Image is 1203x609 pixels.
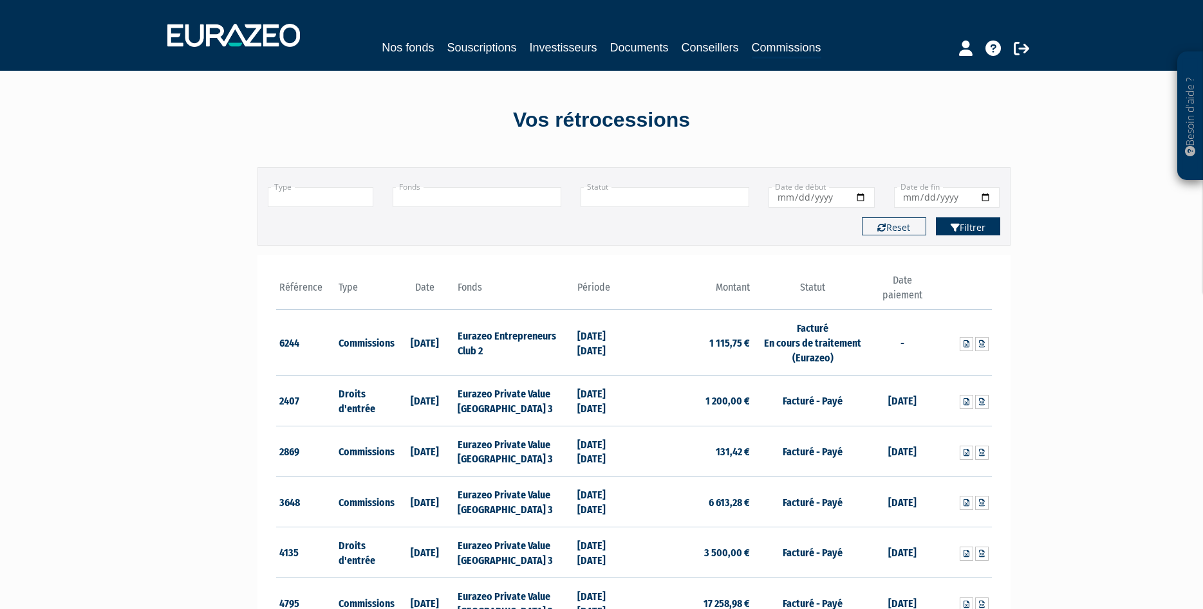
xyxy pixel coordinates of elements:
a: Investisseurs [529,39,597,57]
a: Commissions [752,39,821,59]
td: [DATE] [395,375,455,426]
td: 1 115,75 € [634,310,753,376]
button: Filtrer [936,217,1000,235]
th: Date paiement [872,273,932,310]
td: [DATE] [DATE] [574,477,634,527]
a: Souscriptions [447,39,516,57]
td: 2407 [276,375,336,426]
td: [DATE] [DATE] [574,527,634,577]
a: Conseillers [682,39,739,57]
td: 131,42 € [634,426,753,477]
td: [DATE] [DATE] [574,426,634,477]
th: Date [395,273,455,310]
div: Vos rétrocessions [235,105,969,135]
th: Fonds [454,273,574,310]
td: [DATE] [872,477,932,527]
td: Facturé - Payé [753,426,872,477]
td: Commissions [335,310,395,376]
td: 6244 [276,310,336,376]
td: [DATE] [395,426,455,477]
td: Commissions [335,426,395,477]
td: Eurazeo Private Value [GEOGRAPHIC_DATA] 3 [454,426,574,477]
td: Eurazeo Private Value [GEOGRAPHIC_DATA] 3 [454,527,574,577]
td: 6 613,28 € [634,477,753,527]
td: [DATE] [872,375,932,426]
th: Type [335,273,395,310]
p: Besoin d'aide ? [1183,59,1198,174]
button: Reset [862,217,926,235]
td: [DATE] [DATE] [574,310,634,376]
td: [DATE] [872,527,932,577]
td: Droits d'entrée [335,527,395,577]
td: [DATE] [DATE] [574,375,634,426]
td: Eurazeo Private Value [GEOGRAPHIC_DATA] 3 [454,375,574,426]
td: Droits d'entrée [335,375,395,426]
td: Eurazeo Entrepreneurs Club 2 [454,310,574,376]
td: Facturé - Payé [753,527,872,577]
td: [DATE] [395,527,455,577]
a: Documents [610,39,669,57]
a: Nos fonds [382,39,434,57]
td: Facturé - Payé [753,375,872,426]
td: 3648 [276,477,336,527]
th: Référence [276,273,336,310]
th: Période [574,273,634,310]
td: 1 200,00 € [634,375,753,426]
td: [DATE] [395,310,455,376]
th: Statut [753,273,872,310]
td: 3 500,00 € [634,527,753,577]
td: 2869 [276,426,336,477]
td: Facturé En cours de traitement (Eurazeo) [753,310,872,376]
td: Facturé - Payé [753,477,872,527]
td: Commissions [335,477,395,527]
td: [DATE] [872,426,932,477]
img: 1732889491-logotype_eurazeo_blanc_rvb.png [167,24,300,47]
td: [DATE] [395,477,455,527]
td: - [872,310,932,376]
td: 4135 [276,527,336,577]
th: Montant [634,273,753,310]
td: Eurazeo Private Value [GEOGRAPHIC_DATA] 3 [454,477,574,527]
